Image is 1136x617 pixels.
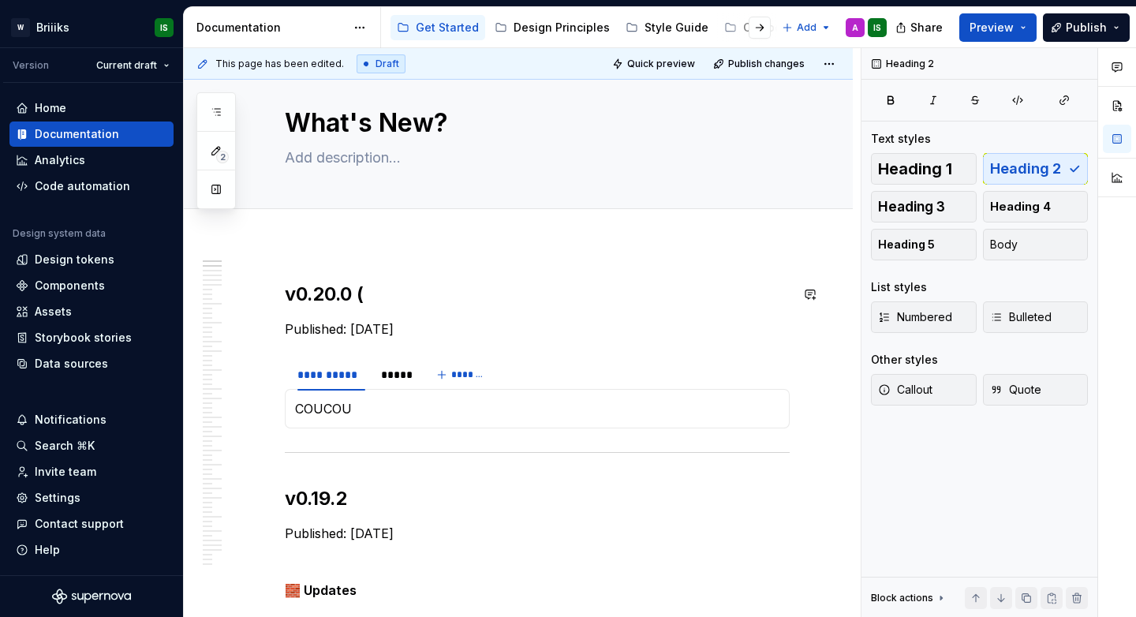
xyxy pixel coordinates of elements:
strong: 🧱 Updates [285,582,357,598]
a: Invite team [9,459,174,484]
button: Heading 5 [871,229,977,260]
button: Quote [983,374,1089,406]
a: Get Started [390,15,485,40]
span: Numbered [878,309,952,325]
div: Help [35,542,60,558]
div: Notifications [35,412,106,428]
div: Components [35,278,105,294]
div: Block actions [871,592,933,604]
div: A [852,21,858,34]
div: Contact support [35,516,124,532]
span: Add [797,21,816,34]
button: Search ⌘K [9,433,174,458]
div: Storybook stories [35,330,132,346]
a: Design Principles [488,15,616,40]
h2: v0.20.0 ( [285,282,790,307]
button: Callout [871,374,977,406]
button: WBriiiksIS [3,10,180,44]
span: Callout [878,382,932,398]
a: Analytics [9,148,174,173]
div: Design system data [13,227,106,240]
span: Draft [376,58,399,70]
a: Code automation [9,174,174,199]
span: This page has been edited. [215,58,344,70]
button: Heading 3 [871,191,977,222]
span: Heading 3 [878,199,945,215]
div: Other styles [871,352,938,368]
div: Block actions [871,587,947,609]
span: Publish [1066,20,1107,36]
span: Body [990,237,1018,252]
button: Notifications [9,407,174,432]
span: 2 [216,151,229,163]
div: Style Guide [645,20,708,36]
span: Share [910,20,943,36]
div: Search ⌘K [35,438,95,454]
p: COUCOU [295,399,779,418]
div: Text styles [871,131,931,147]
div: Briiiks [36,20,69,36]
button: Heading 1 [871,153,977,185]
div: List styles [871,279,927,295]
span: Heading 5 [878,237,935,252]
a: Style Guide [619,15,715,40]
svg: Supernova Logo [52,589,131,604]
div: Assets [35,304,72,320]
div: Analytics [35,152,85,168]
button: Heading 4 [983,191,1089,222]
button: Quick preview [607,53,702,75]
div: IS [160,21,168,34]
a: Settings [9,485,174,510]
button: Body [983,229,1089,260]
span: Heading 1 [878,161,952,177]
div: Settings [35,490,80,506]
div: Design Principles [514,20,610,36]
span: Current draft [96,59,157,72]
a: Home [9,95,174,121]
div: Get Started [416,20,479,36]
span: Bulleted [990,309,1052,325]
div: W [11,18,30,37]
p: Published: [DATE] [285,320,790,338]
div: Page tree [390,12,774,43]
h2: v0.19.2 [285,486,790,511]
div: Documentation [35,126,119,142]
span: Quick preview [627,58,695,70]
textarea: What's New? [282,104,787,142]
section-item: Components [295,399,779,418]
span: Preview [970,20,1014,36]
span: Publish changes [728,58,805,70]
button: Publish changes [708,53,812,75]
span: Heading 4 [990,199,1051,215]
div: Invite team [35,464,96,480]
a: Components [9,273,174,298]
div: Data sources [35,356,108,372]
a: Documentation [9,122,174,147]
button: Add [777,17,836,39]
button: Current draft [89,54,177,77]
span: Quote [990,382,1041,398]
button: Publish [1043,13,1130,42]
div: Code automation [35,178,130,194]
div: Design tokens [35,252,114,267]
button: Help [9,537,174,563]
a: Assets [9,299,174,324]
a: Data sources [9,351,174,376]
div: Documentation [196,20,346,36]
button: Preview [959,13,1037,42]
p: Published: [DATE] [285,524,790,543]
a: Design tokens [9,247,174,272]
a: Storybook stories [9,325,174,350]
button: Contact support [9,511,174,537]
button: Numbered [871,301,977,333]
button: Bulleted [983,301,1089,333]
button: Share [887,13,953,42]
div: Version [13,59,49,72]
div: IS [873,21,881,34]
div: Home [35,100,66,116]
